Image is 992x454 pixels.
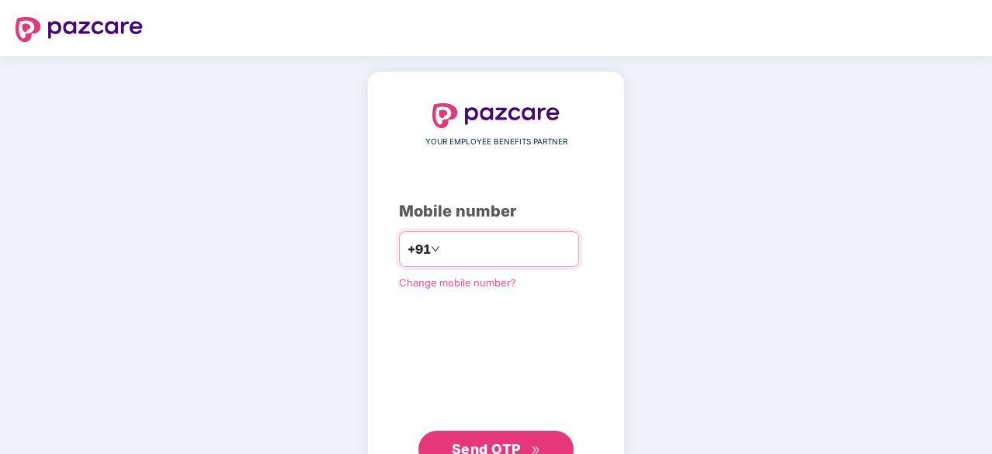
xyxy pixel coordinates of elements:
span: YOUR EMPLOYEE BENEFITS PARTNER [425,136,567,148]
span: down [431,244,440,254]
div: Mobile number [399,199,593,224]
img: logo [432,103,560,128]
a: Change mobile number? [399,276,516,289]
span: +91 [408,240,431,259]
img: logo [16,17,143,42]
